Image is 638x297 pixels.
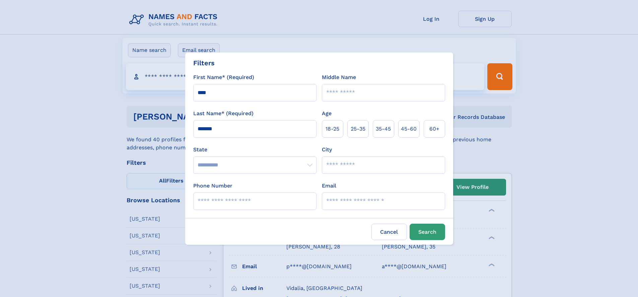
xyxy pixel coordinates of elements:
[193,58,215,68] div: Filters
[193,109,254,118] label: Last Name* (Required)
[322,109,332,118] label: Age
[322,73,356,81] label: Middle Name
[322,146,332,154] label: City
[376,125,391,133] span: 35‑45
[410,224,445,240] button: Search
[326,125,339,133] span: 18‑25
[193,182,232,190] label: Phone Number
[193,146,316,154] label: State
[351,125,365,133] span: 25‑35
[429,125,439,133] span: 60+
[193,73,254,81] label: First Name* (Required)
[322,182,336,190] label: Email
[401,125,417,133] span: 45‑60
[371,224,407,240] label: Cancel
